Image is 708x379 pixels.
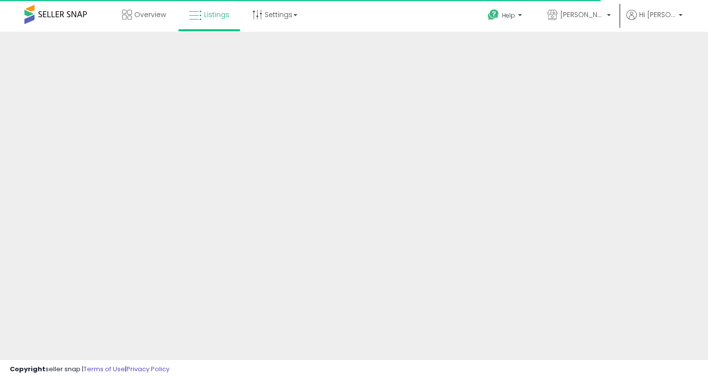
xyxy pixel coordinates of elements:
i: Get Help [487,9,500,21]
span: Overview [134,10,166,20]
a: Privacy Policy [126,364,169,374]
a: Terms of Use [83,364,125,374]
strong: Copyright [10,364,45,374]
span: Hi [PERSON_NAME] [639,10,676,20]
a: Hi [PERSON_NAME] [626,10,683,32]
div: seller snap | | [10,365,169,374]
span: [PERSON_NAME] Products [560,10,604,20]
span: Listings [204,10,229,20]
a: Help [480,1,532,32]
span: Help [502,11,515,20]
